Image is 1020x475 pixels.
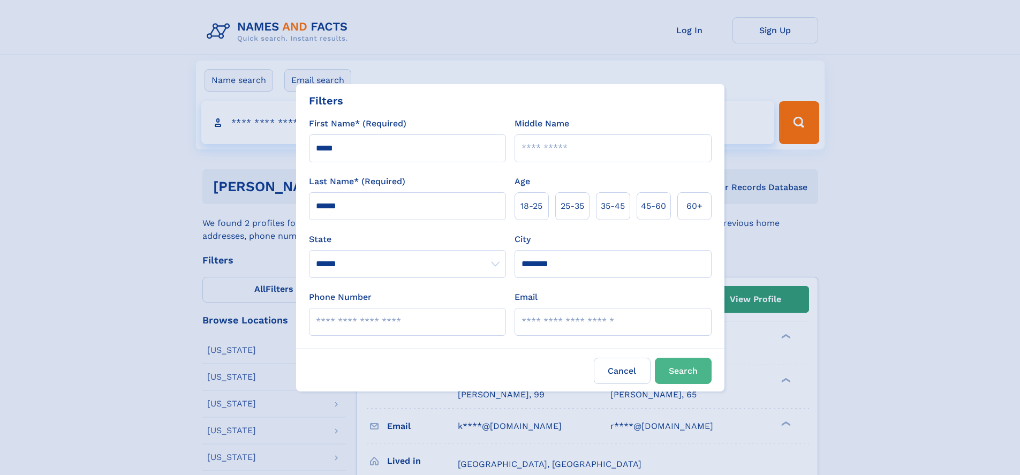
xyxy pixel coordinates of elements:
[641,200,666,213] span: 45‑60
[309,175,405,188] label: Last Name* (Required)
[655,358,712,384] button: Search
[309,291,372,304] label: Phone Number
[515,291,538,304] label: Email
[515,117,569,130] label: Middle Name
[594,358,651,384] label: Cancel
[309,93,343,109] div: Filters
[686,200,702,213] span: 60+
[601,200,625,213] span: 35‑45
[515,233,531,246] label: City
[309,233,506,246] label: State
[520,200,542,213] span: 18‑25
[561,200,584,213] span: 25‑35
[309,117,406,130] label: First Name* (Required)
[515,175,530,188] label: Age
